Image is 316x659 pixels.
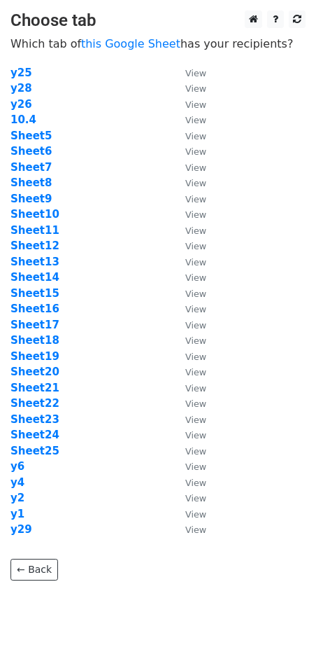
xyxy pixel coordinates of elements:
small: View [185,304,206,314]
small: View [185,83,206,94]
a: Sheet12 [10,240,59,252]
a: View [171,271,206,284]
a: y25 [10,67,32,79]
a: View [171,319,206,331]
small: View [185,320,206,331]
small: View [185,352,206,362]
a: View [171,82,206,95]
a: View [171,508,206,520]
a: View [171,334,206,347]
a: View [171,397,206,410]
a: View [171,287,206,300]
small: View [185,178,206,188]
a: y2 [10,492,24,504]
a: View [171,382,206,394]
a: View [171,145,206,158]
small: View [185,162,206,173]
a: View [171,460,206,473]
a: View [171,492,206,504]
a: View [171,130,206,142]
small: View [185,367,206,377]
small: View [185,99,206,110]
a: View [171,256,206,268]
a: View [171,176,206,189]
small: View [185,335,206,346]
a: View [171,303,206,315]
a: View [171,113,206,126]
small: View [185,383,206,394]
a: View [171,98,206,111]
small: View [185,272,206,283]
strong: Sheet11 [10,224,59,237]
a: Sheet24 [10,429,59,441]
small: View [185,226,206,236]
a: View [171,161,206,174]
a: View [171,224,206,237]
a: Sheet22 [10,397,59,410]
small: View [185,446,206,457]
small: View [185,415,206,425]
a: View [171,523,206,536]
small: View [185,493,206,504]
a: ← Back [10,559,58,581]
a: View [171,429,206,441]
a: y6 [10,460,24,473]
small: View [185,194,206,204]
small: View [185,478,206,488]
small: View [185,462,206,472]
a: Sheet17 [10,319,59,331]
small: View [185,289,206,299]
a: Sheet21 [10,382,59,394]
a: View [171,208,206,221]
a: y26 [10,98,32,111]
a: Sheet14 [10,271,59,284]
a: Sheet25 [10,445,59,457]
small: View [185,525,206,535]
small: View [185,115,206,125]
a: y4 [10,476,24,489]
a: View [171,445,206,457]
a: y28 [10,82,32,95]
a: View [171,240,206,252]
small: View [185,68,206,78]
strong: Sheet6 [10,145,52,158]
a: View [171,476,206,489]
a: View [171,413,206,426]
small: View [185,146,206,157]
a: View [171,366,206,378]
small: View [185,430,206,441]
strong: Sheet9 [10,193,52,205]
a: Sheet20 [10,366,59,378]
small: View [185,131,206,141]
small: View [185,398,206,409]
a: Sheet5 [10,130,52,142]
strong: Sheet7 [10,161,52,174]
a: View [171,193,206,205]
a: Sheet15 [10,287,59,300]
a: Sheet23 [10,413,59,426]
strong: y29 [10,523,32,536]
a: Sheet18 [10,334,59,347]
small: View [185,509,206,520]
a: Sheet8 [10,176,52,189]
a: Sheet13 [10,256,59,268]
a: Sheet19 [10,350,59,363]
h3: Choose tab [10,11,306,31]
a: this Google Sheet [81,37,180,50]
a: 10.4 [10,113,36,126]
